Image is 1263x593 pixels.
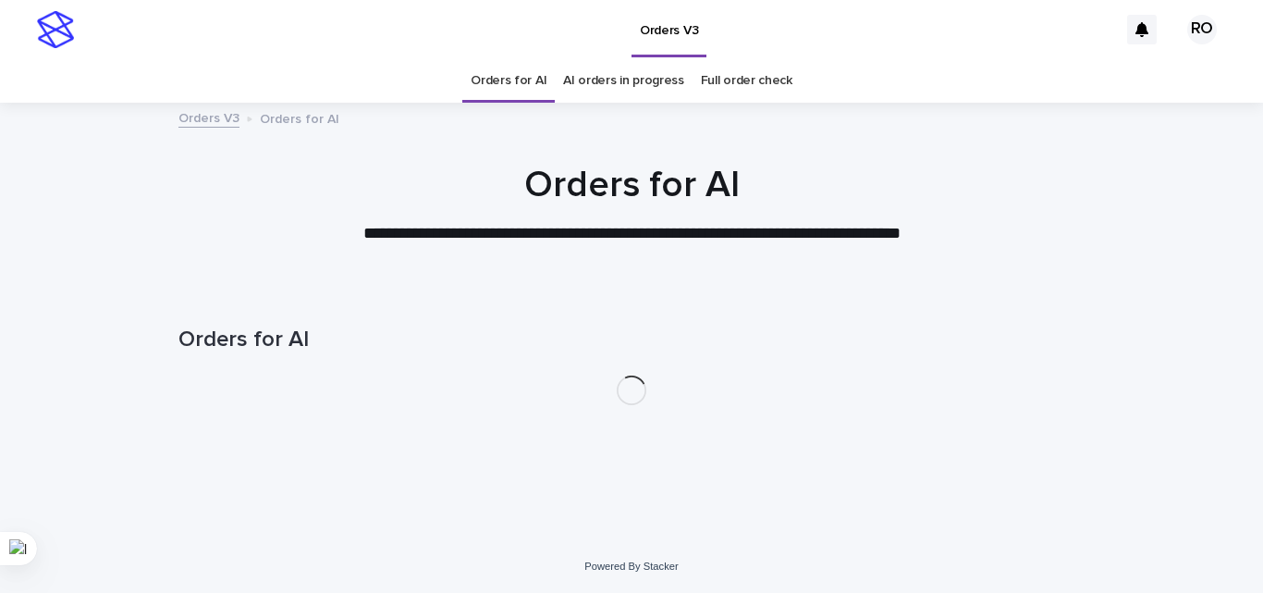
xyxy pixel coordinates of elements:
h1: Orders for AI [178,163,1085,207]
div: RO [1187,15,1217,44]
a: Orders for AI [471,59,546,103]
p: Orders for AI [260,107,339,128]
a: AI orders in progress [563,59,684,103]
img: stacker-logo-s-only.png [37,11,74,48]
a: Powered By Stacker [584,561,678,572]
h1: Orders for AI [178,327,1085,353]
a: Orders V3 [178,106,239,128]
a: Full order check [701,59,792,103]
